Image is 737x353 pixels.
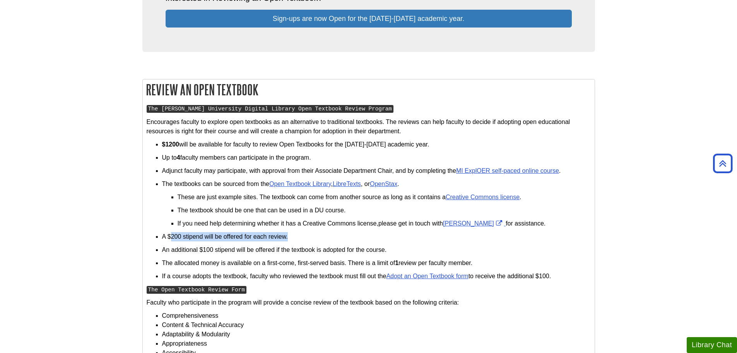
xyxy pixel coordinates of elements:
li: Content & Technical Accuracy [162,320,591,330]
a: Open Textbook Library [269,181,331,187]
p: If a course adopts the textbook, faculty who reviewed the textbook must fill out the to receive t... [162,272,591,281]
p: If you need help determining whether it has a Creative Commons license, for assistance. [178,219,591,228]
strong: 1 [395,260,398,266]
span: please get in touch with [378,220,504,227]
a: Adopt an Open Textbook form [386,273,468,279]
a: Sign-ups are now Open for the [DATE]-[DATE] ​academic​ year. [166,10,572,28]
a: Back to Top [710,158,735,169]
a: LibreTexts [333,181,361,187]
a: MI ExplOER self-paced online course [456,167,559,174]
a: OpenStax [370,181,397,187]
p: An additional $100 stipend will be offered if the textbook is adopted for the course. [162,245,591,255]
p: A $200 stipend will be offered for each review. [162,232,591,241]
strong: $1200 [162,141,180,148]
button: Library Chat [687,337,737,353]
p: Faculty who participate in the program will provide a concise review of the textbook based on the... [147,298,591,307]
li: Adaptability & Modularity [162,330,591,339]
kbd: The Open Textbook Review Form [147,286,246,294]
a: Link opens in new window [443,220,504,227]
li: Appropriateness [162,339,591,348]
kbd: The [PERSON_NAME] University Digital Library Open Textbook Review Program [147,105,393,113]
p: Adjunct faculty may participate, with approval from their Associate Department Chair, and by comp... [162,166,591,176]
h2: Review an Open Textbook [143,79,595,100]
p: The textbook should be one that can be used in a DU course. [178,206,591,215]
a: Creative Commons license [446,194,520,200]
strong: 4 [177,154,180,161]
p: will be available for faculty to review Open Textbooks for the [DATE]-[DATE] academic year. [162,140,591,149]
p: The allocated money is available on a first-come, first-served basis. There is a limit of review ... [162,258,591,268]
li: Comprehensiveness [162,311,591,320]
p: Encourages faculty to explore open textbooks as an alternative to traditional textbooks. The revi... [147,117,591,136]
p: These are just example sites. The textbook can come from another source as long as it contains a . [178,193,591,202]
p: The textbooks can be sourced from the , , or . [162,179,591,189]
p: Up to faculty members can participate in the program. [162,153,591,162]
